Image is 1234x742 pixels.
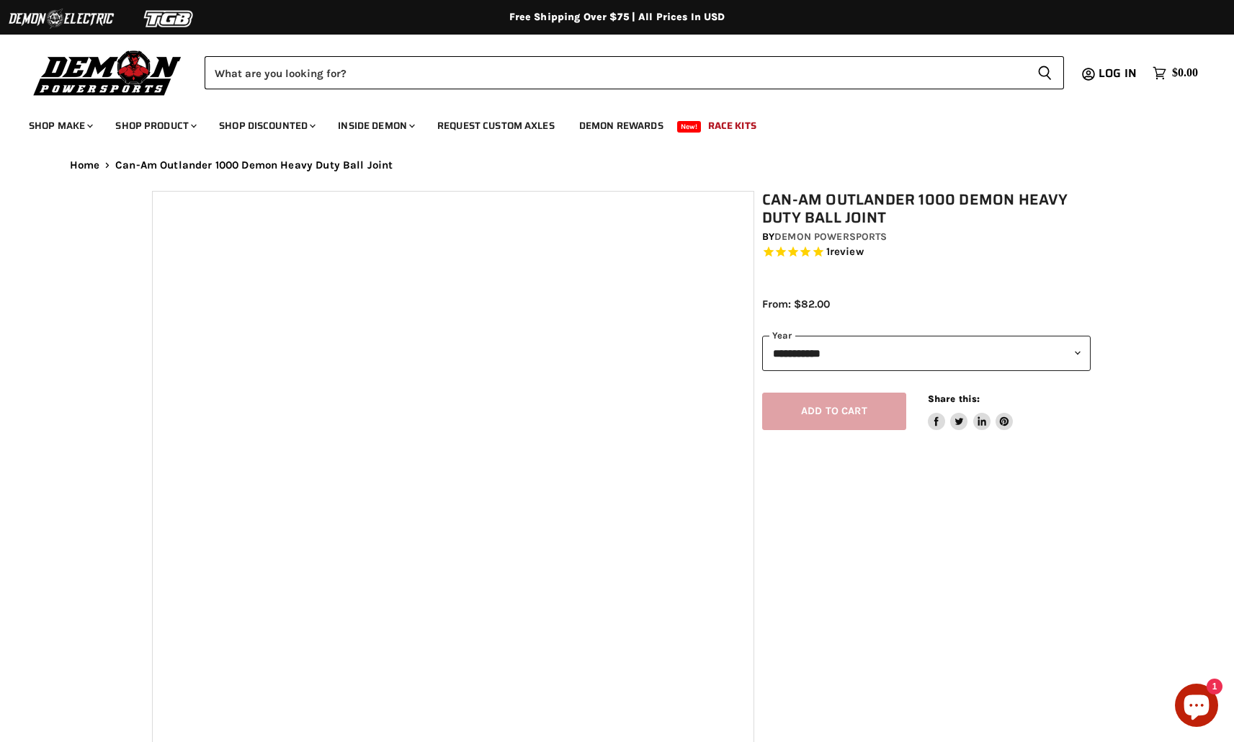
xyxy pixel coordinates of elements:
img: Demon Powersports [29,47,187,98]
span: Share this: [928,393,980,404]
a: Shop Product [104,111,205,140]
span: $0.00 [1172,66,1198,80]
select: year [762,336,1091,371]
input: Search [205,56,1026,89]
a: Request Custom Axles [426,111,565,140]
form: Product [205,56,1064,89]
span: Log in [1099,64,1137,82]
img: Demon Electric Logo 2 [7,5,115,32]
span: Rated 5.0 out of 5 stars 1 reviews [762,245,1091,260]
a: Shop Discounted [208,111,324,140]
a: Inside Demon [327,111,424,140]
span: review [830,246,864,259]
a: Demon Powersports [774,231,887,243]
a: $0.00 [1145,63,1205,84]
ul: Main menu [18,105,1194,140]
a: Log in [1092,67,1145,80]
button: Search [1026,56,1064,89]
img: TGB Logo 2 [115,5,223,32]
span: 1 reviews [826,246,864,259]
span: From: $82.00 [762,298,830,310]
a: Shop Make [18,111,102,140]
a: Home [70,159,100,171]
nav: Breadcrumbs [41,159,1194,171]
aside: Share this: [928,393,1014,431]
span: Can-Am Outlander 1000 Demon Heavy Duty Ball Joint [115,159,393,171]
inbox-online-store-chat: Shopify online store chat [1171,684,1222,730]
div: by [762,229,1091,245]
div: Free Shipping Over $75 | All Prices In USD [41,11,1194,24]
span: New! [677,121,702,133]
h1: Can-Am Outlander 1000 Demon Heavy Duty Ball Joint [762,191,1091,227]
a: Demon Rewards [568,111,674,140]
a: Race Kits [697,111,767,140]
